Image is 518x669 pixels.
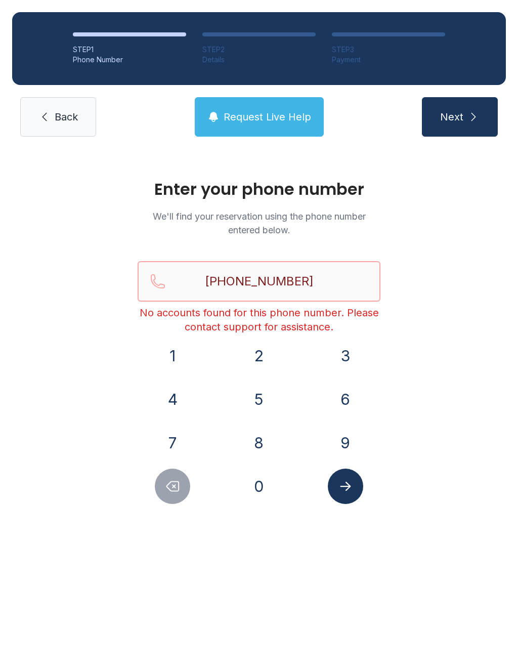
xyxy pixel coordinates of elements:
[241,469,277,504] button: 0
[73,55,186,65] div: Phone Number
[55,110,78,124] span: Back
[328,469,363,504] button: Submit lookup form
[328,338,363,373] button: 3
[155,425,190,461] button: 7
[440,110,463,124] span: Next
[332,45,445,55] div: STEP 3
[241,382,277,417] button: 5
[328,382,363,417] button: 6
[241,338,277,373] button: 2
[155,338,190,373] button: 1
[138,306,380,334] div: No accounts found for this phone number. Please contact support for assistance.
[138,210,380,237] p: We'll find your reservation using the phone number entered below.
[155,382,190,417] button: 4
[224,110,311,124] span: Request Live Help
[73,45,186,55] div: STEP 1
[155,469,190,504] button: Delete number
[138,181,380,197] h1: Enter your phone number
[241,425,277,461] button: 8
[138,261,380,302] input: Reservation phone number
[202,55,316,65] div: Details
[328,425,363,461] button: 9
[202,45,316,55] div: STEP 2
[332,55,445,65] div: Payment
